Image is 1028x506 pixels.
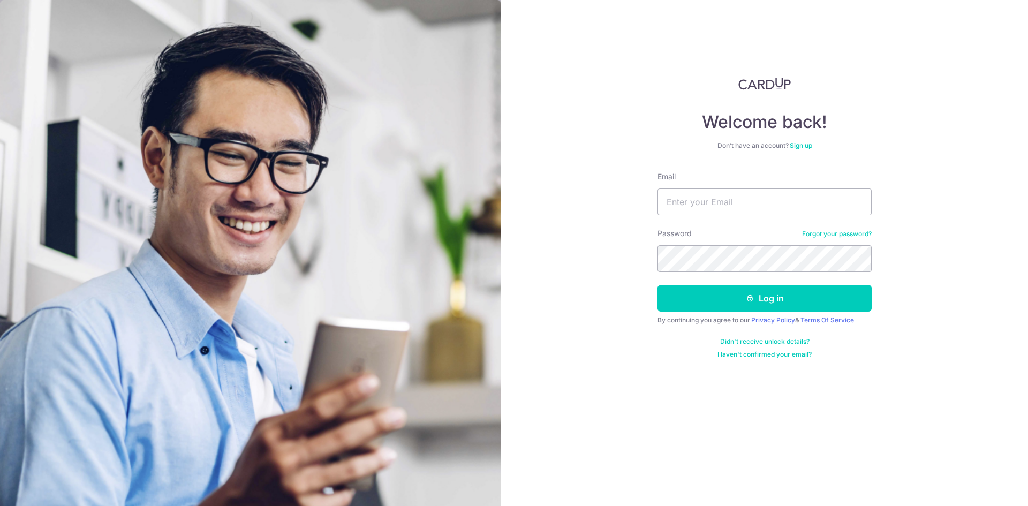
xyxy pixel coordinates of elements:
a: Haven't confirmed your email? [717,350,812,359]
label: Email [657,171,676,182]
a: Terms Of Service [800,316,854,324]
a: Sign up [790,141,812,149]
button: Log in [657,285,872,312]
label: Password [657,228,692,239]
img: CardUp Logo [738,77,791,90]
a: Forgot your password? [802,230,872,238]
h4: Welcome back! [657,111,872,133]
div: Don’t have an account? [657,141,872,150]
div: By continuing you agree to our & [657,316,872,324]
a: Didn't receive unlock details? [720,337,810,346]
a: Privacy Policy [751,316,795,324]
input: Enter your Email [657,188,872,215]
